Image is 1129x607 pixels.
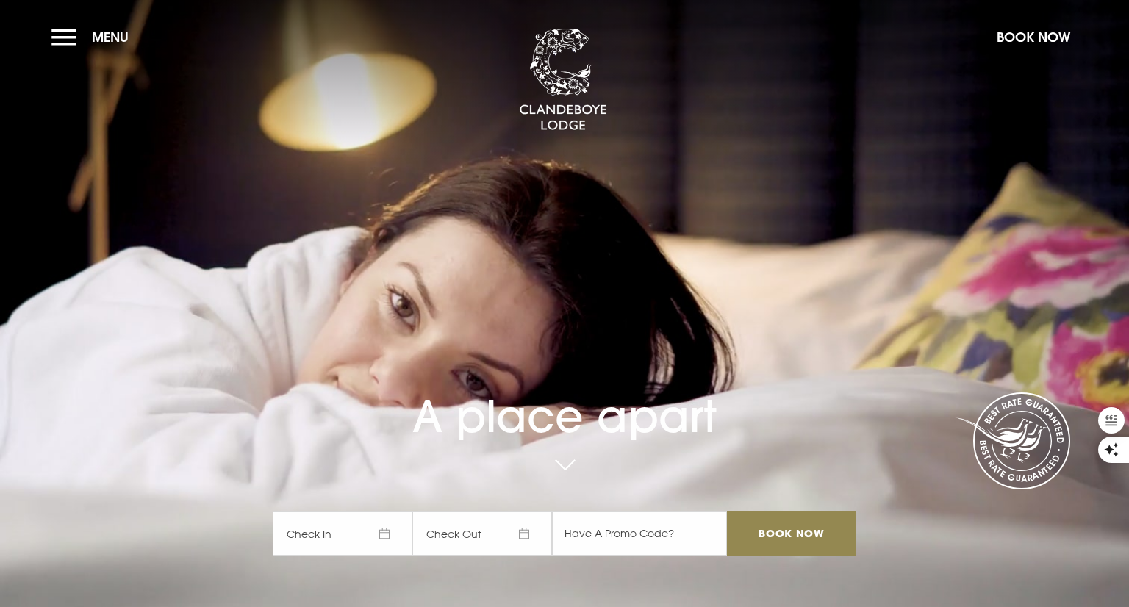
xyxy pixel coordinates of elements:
img: Clandeboye Lodge [519,29,607,132]
input: Have A Promo Code? [552,511,727,556]
input: Book Now [727,511,856,556]
h1: A place apart [273,353,856,442]
span: Check In [273,511,412,556]
button: Book Now [989,21,1078,53]
span: Check Out [412,511,552,556]
button: Menu [51,21,136,53]
span: Menu [92,29,129,46]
